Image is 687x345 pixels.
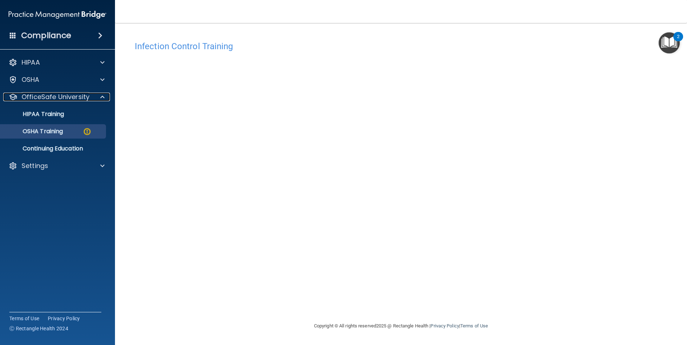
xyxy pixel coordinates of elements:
a: Settings [9,162,105,170]
iframe: Drift Widget Chat Controller [563,294,678,323]
img: warning-circle.0cc9ac19.png [83,127,92,136]
div: 2 [677,37,679,46]
h4: Compliance [21,31,71,41]
h4: Infection Control Training [135,42,667,51]
p: HIPAA Training [5,111,64,118]
p: Settings [22,162,48,170]
div: Copyright © All rights reserved 2025 @ Rectangle Health | | [270,314,532,337]
p: HIPAA [22,58,40,67]
a: HIPAA [9,58,105,67]
a: Terms of Use [9,315,39,322]
a: Privacy Policy [48,315,80,322]
a: OSHA [9,75,105,84]
span: Ⓒ Rectangle Health 2024 [9,325,68,332]
p: OfficeSafe University [22,93,89,101]
a: Terms of Use [460,323,488,328]
button: Open Resource Center, 2 new notifications [659,32,680,53]
img: PMB logo [9,8,106,22]
p: OSHA [22,75,40,84]
p: Continuing Education [5,145,103,152]
a: Privacy Policy [430,323,459,328]
iframe: infection-control-training [135,55,494,276]
a: OfficeSafe University [9,93,105,101]
p: OSHA Training [5,128,63,135]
